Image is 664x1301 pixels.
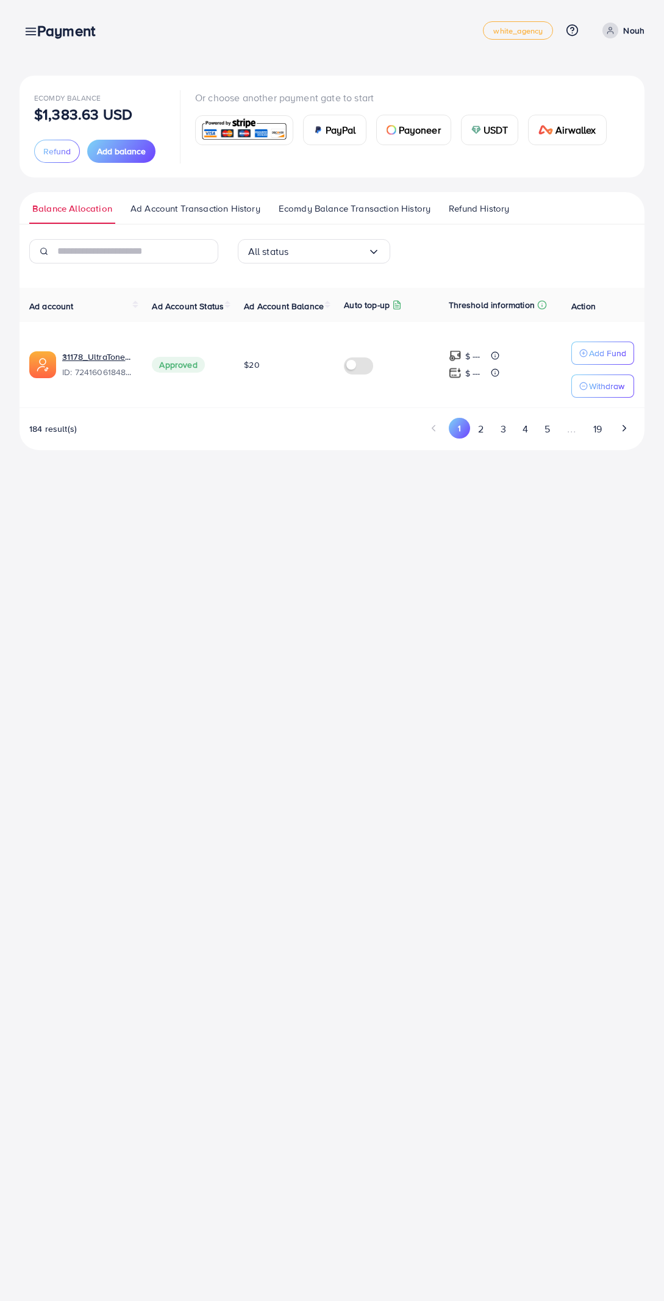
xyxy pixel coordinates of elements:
[470,418,492,440] button: Go to page 2
[612,1246,655,1292] iframe: Chat
[449,367,462,379] img: top-up amount
[244,300,324,312] span: Ad Account Balance
[376,115,451,145] a: cardPayoneer
[598,23,644,38] a: Nouh
[43,145,71,157] span: Refund
[589,379,624,393] p: Withdraw
[326,123,356,137] span: PayPal
[623,23,644,38] p: Nouh
[248,242,289,261] span: All status
[303,115,366,145] a: cardPayPal
[29,423,77,435] span: 184 result(s)
[483,21,553,40] a: white_agency
[288,242,367,261] input: Search for option
[493,27,543,35] span: white_agency
[313,125,323,135] img: card
[34,107,132,121] p: $1,383.63 USD
[199,117,289,143] img: card
[585,418,610,440] button: Go to page 19
[87,140,155,163] button: Add balance
[238,239,390,263] div: Search for option
[536,418,558,440] button: Go to page 5
[461,115,519,145] a: cardUSDT
[399,123,441,137] span: Payoneer
[344,298,390,312] p: Auto top-up
[449,202,509,215] span: Refund History
[152,357,204,373] span: Approved
[130,202,260,215] span: Ad Account Transaction History
[555,123,596,137] span: Airwallex
[62,351,132,379] div: <span class='underline'>31178_UltraTone_1686067836658</span></br>7241606184812150785
[613,418,635,439] button: Go to next page
[492,418,514,440] button: Go to page 3
[465,349,480,364] p: $ ---
[449,418,470,439] button: Go to page 1
[484,123,509,137] span: USDT
[387,125,396,135] img: card
[528,115,606,145] a: cardAirwallex
[195,115,293,145] a: card
[32,202,112,215] span: Balance Allocation
[538,125,553,135] img: card
[34,93,101,103] span: Ecomdy Balance
[571,375,634,398] button: Withdraw
[195,90,616,105] p: Or choose another payment gate to start
[514,418,536,440] button: Go to page 4
[589,346,626,360] p: Add Fund
[62,366,132,378] span: ID: 7241606184812150785
[97,145,146,157] span: Add balance
[424,418,635,440] ul: Pagination
[449,298,535,312] p: Threshold information
[152,300,224,312] span: Ad Account Status
[571,300,596,312] span: Action
[37,22,105,40] h3: Payment
[34,140,80,163] button: Refund
[62,351,132,363] a: 31178_UltraTone_1686067836658
[471,125,481,135] img: card
[244,359,259,371] span: $20
[465,366,480,381] p: $ ---
[279,202,430,215] span: Ecomdy Balance Transaction History
[29,351,56,378] img: ic-ads-acc.e4c84228.svg
[571,342,634,365] button: Add Fund
[449,349,462,362] img: top-up amount
[29,300,74,312] span: Ad account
